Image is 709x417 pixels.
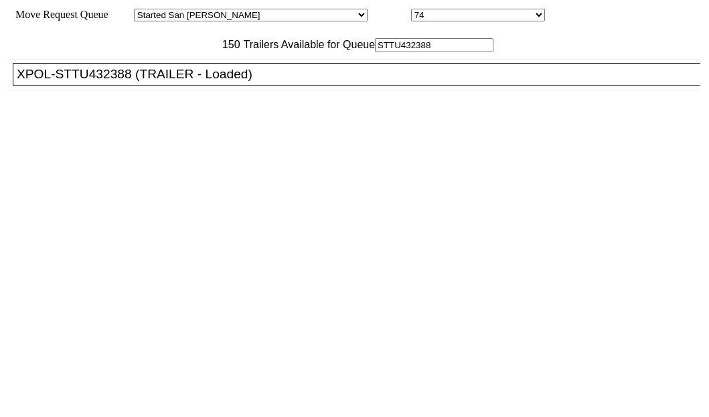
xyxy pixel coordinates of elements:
[375,38,493,52] input: Filter Available Trailers
[110,9,131,20] span: Area
[9,9,108,20] span: Move Request Queue
[216,39,240,50] span: 150
[240,39,376,50] span: Trailers Available for Queue
[17,67,708,82] div: XPOL-STTU432388 (TRAILER - Loaded)
[370,9,408,20] span: Location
